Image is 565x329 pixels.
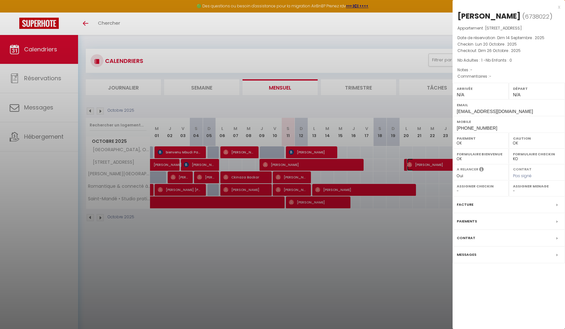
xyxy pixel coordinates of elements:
[513,173,532,178] span: Pas signé
[525,13,550,21] span: 6738022
[513,92,520,97] span: N/A
[457,11,521,21] div: [PERSON_NAME]
[457,118,561,125] label: Mobile
[457,57,512,63] span: Nb Adultes : 1 -
[522,12,552,21] span: ( )
[457,167,478,172] label: A relancer
[470,67,472,73] span: -
[513,85,561,92] label: Départ
[457,35,560,41] p: Date de réservation :
[513,183,561,189] label: Assigner Menage
[457,151,505,157] label: Formulaire Bienvenue
[457,67,560,73] p: Notes :
[486,57,512,63] span: Nb Enfants : 0
[457,201,473,208] label: Facture
[457,109,533,114] span: [EMAIL_ADDRESS][DOMAIN_NAME]
[513,167,532,171] label: Contrat
[457,251,476,258] label: Messages
[457,73,560,80] p: Commentaires :
[457,41,560,48] p: Checkin :
[457,92,464,97] span: N/A
[478,48,521,53] span: Dim 26 Octobre . 2025
[457,183,505,189] label: Assigner Checkin
[513,135,561,142] label: Caution
[457,218,477,225] label: Paiements
[453,3,560,11] div: x
[489,74,491,79] span: -
[485,25,522,31] span: [STREET_ADDRESS]
[479,167,484,174] i: Sélectionner OUI si vous souhaiter envoyer les séquences de messages post-checkout
[457,85,505,92] label: Arrivée
[457,126,497,131] span: [PHONE_NUMBER]
[457,25,560,31] p: Appartement :
[457,102,561,108] label: Email
[457,135,505,142] label: Paiement
[513,151,561,157] label: Formulaire Checkin
[475,41,517,47] span: Lun 20 Octobre . 2025
[457,48,560,54] p: Checkout :
[497,35,544,40] span: Dim 14 Septembre . 2025
[457,235,475,241] label: Contrat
